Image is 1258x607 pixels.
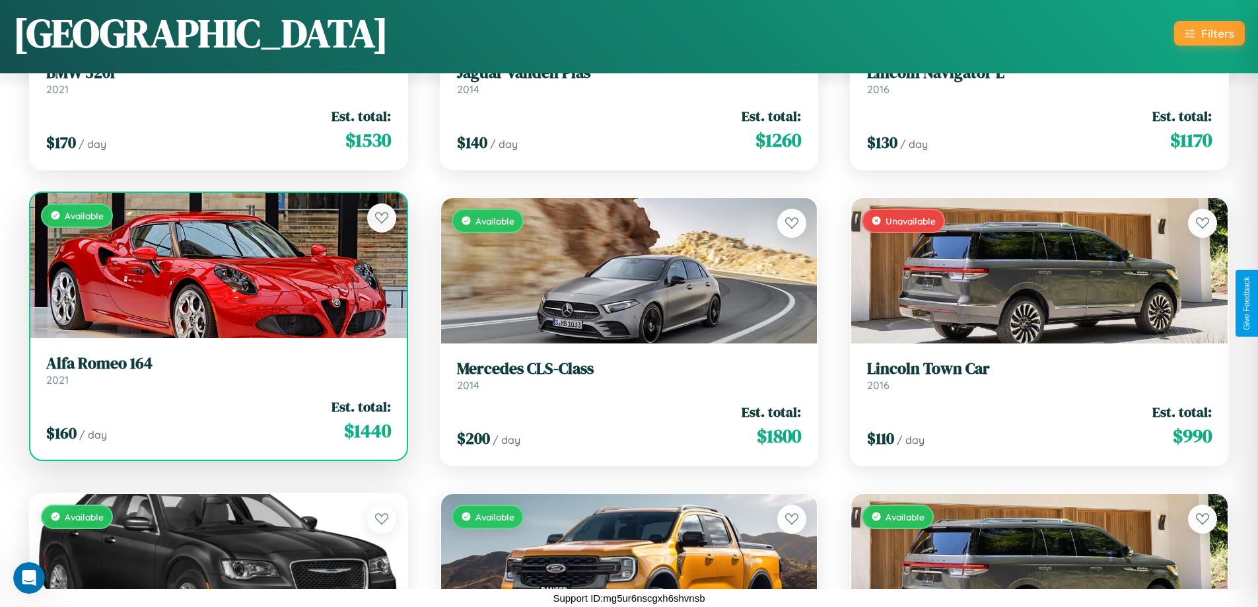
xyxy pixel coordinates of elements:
span: $ 990 [1173,423,1212,449]
span: / day [79,137,106,151]
span: Est. total: [332,106,391,125]
span: Available [886,511,925,522]
div: Filters [1201,26,1234,40]
h3: Lincoln Navigator L [867,63,1212,83]
span: 2016 [867,83,890,96]
a: BMW 320i2021 [46,63,391,96]
span: 2016 [867,378,890,392]
a: Alfa Romeo 1642021 [46,354,391,386]
span: Est. total: [332,397,391,416]
h3: Jaguar Vanden Plas [457,63,802,83]
span: Est. total: [1152,402,1212,421]
span: $ 140 [457,131,487,153]
span: 2021 [46,373,69,386]
h3: Lincoln Town Car [867,359,1212,378]
span: Est. total: [742,402,801,421]
span: 2014 [457,83,479,96]
span: $ 1170 [1170,127,1212,153]
span: $ 110 [867,427,894,449]
span: 2014 [457,378,479,392]
span: $ 130 [867,131,897,153]
span: 2021 [46,83,69,96]
h1: [GEOGRAPHIC_DATA] [13,6,388,60]
a: Jaguar Vanden Plas2014 [457,63,802,96]
a: Lincoln Town Car2016 [867,359,1212,392]
span: $ 1800 [757,423,801,449]
button: Filters [1174,21,1245,46]
span: Est. total: [1152,106,1212,125]
span: / day [490,137,518,151]
span: Available [475,511,514,522]
iframe: Intercom live chat [13,562,45,594]
span: $ 1530 [345,127,391,153]
a: Mercedes CLS-Class2014 [457,359,802,392]
span: / day [79,428,107,441]
h3: Alfa Romeo 164 [46,354,391,373]
span: / day [897,433,925,446]
div: Give Feedback [1242,277,1251,330]
span: Available [65,210,104,221]
a: Lincoln Navigator L2016 [867,63,1212,96]
span: Available [65,511,104,522]
span: $ 160 [46,422,77,444]
span: Available [475,215,514,227]
span: $ 1440 [344,417,391,444]
span: / day [900,137,928,151]
h3: BMW 320i [46,63,391,83]
span: $ 200 [457,427,490,449]
span: Unavailable [886,215,936,227]
p: Support ID: mg5ur6nscgxh6shvnsb [553,589,705,607]
span: Est. total: [742,106,801,125]
span: / day [493,433,520,446]
span: $ 1260 [755,127,801,153]
h3: Mercedes CLS-Class [457,359,802,378]
span: $ 170 [46,131,76,153]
